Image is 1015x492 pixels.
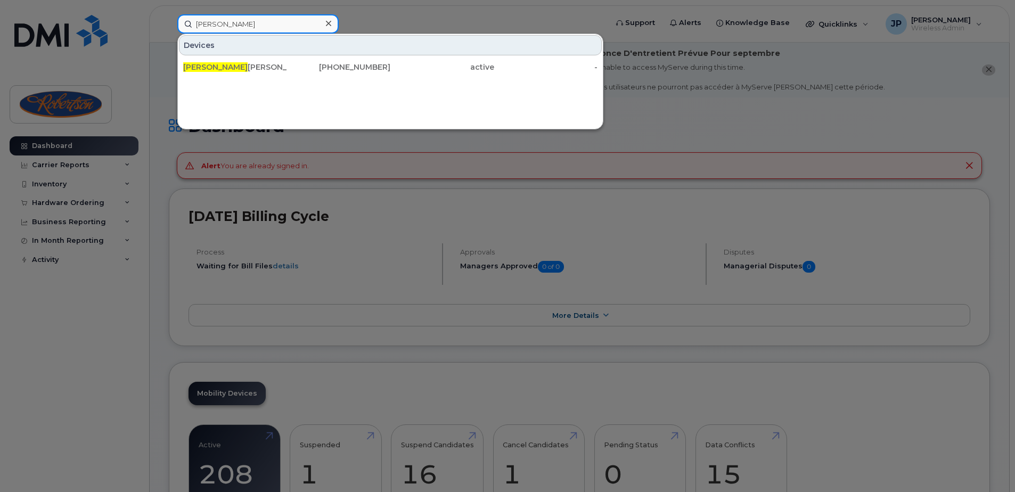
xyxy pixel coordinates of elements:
a: [PERSON_NAME][PERSON_NAME][PHONE_NUMBER]active- [179,58,602,77]
div: [PHONE_NUMBER] [287,62,391,72]
div: active [390,62,494,72]
span: [PERSON_NAME] [183,62,248,72]
div: [PERSON_NAME] [183,62,287,72]
div: - [494,62,598,72]
div: Devices [179,35,602,55]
